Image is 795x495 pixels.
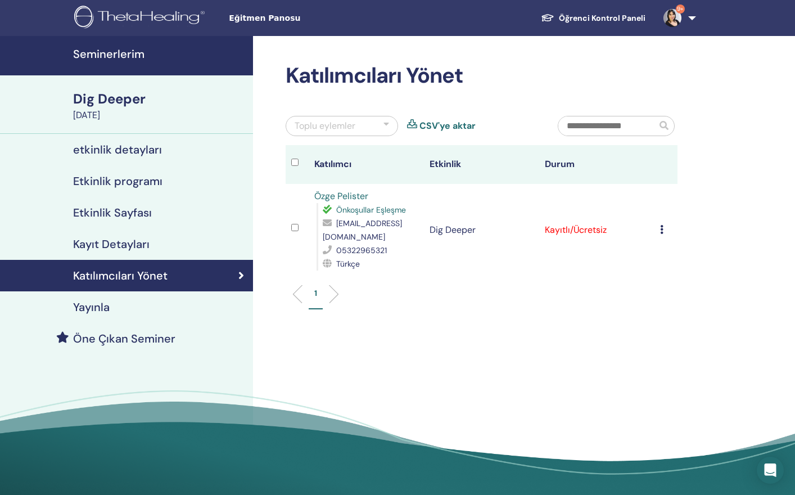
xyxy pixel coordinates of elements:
h4: Kayıt Detayları [73,237,150,251]
a: Öğrenci Kontrol Paneli [532,8,654,29]
h4: etkinlik detayları [73,143,162,156]
h4: Katılımcıları Yönet [73,269,168,282]
td: Dig Deeper [424,184,539,276]
span: Türkçe [336,259,360,269]
h4: Seminerlerim [73,47,246,61]
div: [DATE] [73,109,246,122]
h4: Etkinlik Sayfası [73,206,152,219]
h4: Etkinlik programı [73,174,162,188]
a: CSV'ye aktar [419,119,476,133]
h2: Katılımcıları Yönet [286,63,677,89]
p: 1 [314,287,317,299]
h4: Öne Çıkan Seminer [73,332,175,345]
h4: Yayınla [73,300,110,314]
span: Önkoşullar Eşleşme [336,205,406,215]
div: Dig Deeper [73,89,246,109]
a: Özge Pelister [314,190,368,202]
img: default.jpg [663,9,681,27]
span: [EMAIL_ADDRESS][DOMAIN_NAME] [323,218,402,242]
span: 05322965321 [336,245,387,255]
div: Open Intercom Messenger [757,457,784,484]
th: Durum [539,145,654,184]
th: Katılımcı [309,145,424,184]
span: 9+ [676,4,685,13]
a: Dig Deeper[DATE] [66,89,253,122]
th: Etkinlik [424,145,539,184]
span: Eğitmen Panosu [229,12,397,24]
div: Toplu eylemler [295,119,355,133]
img: graduation-cap-white.svg [541,13,554,22]
img: logo.png [74,6,209,31]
